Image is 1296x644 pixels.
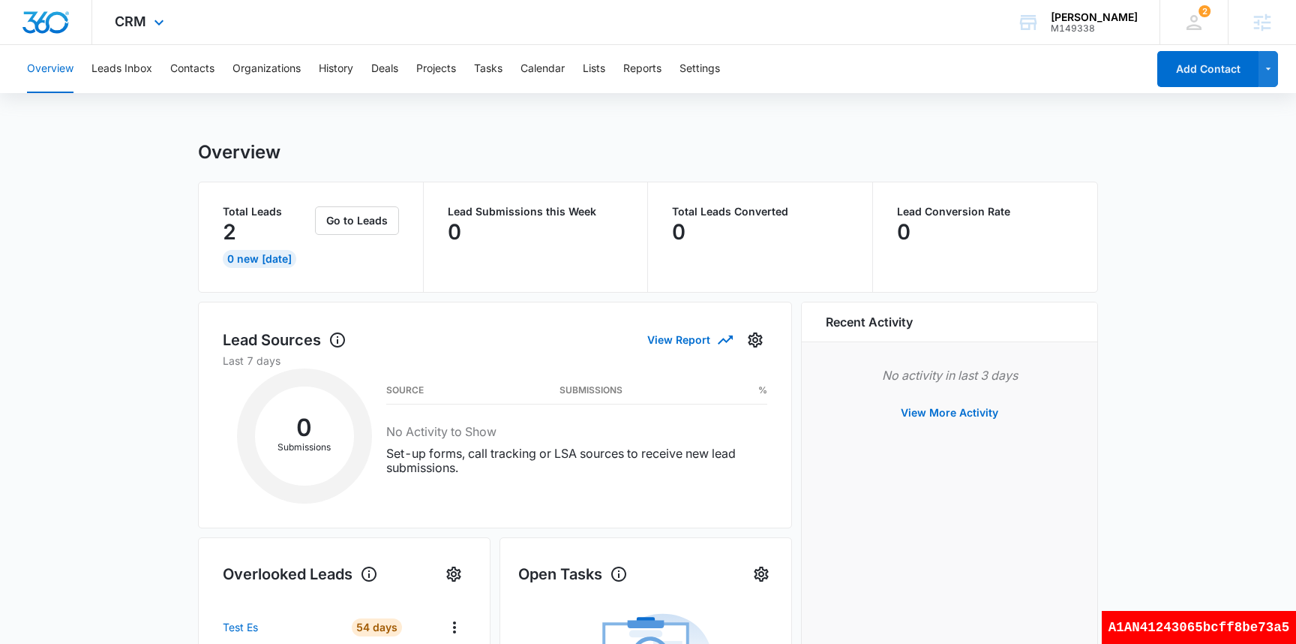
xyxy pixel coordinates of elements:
[232,45,301,93] button: Organizations
[448,220,461,244] p: 0
[91,45,152,93] button: Leads Inbox
[319,45,353,93] button: History
[474,45,502,93] button: Tasks
[223,206,312,217] p: Total Leads
[679,45,720,93] button: Settings
[223,619,258,635] p: Test Es
[255,441,354,454] p: Submissions
[583,45,605,93] button: Lists
[416,45,456,93] button: Projects
[386,423,767,441] h3: No Activity to Show
[315,206,399,235] button: Go to Leads
[1051,23,1138,34] div: account id
[223,353,767,369] p: Last 7 days
[623,45,661,93] button: Reports
[442,615,466,639] button: Actions
[223,563,378,585] h1: Overlooked Leads
[886,395,1013,431] button: View More Activity
[170,45,214,93] button: Contacts
[520,45,565,93] button: Calendar
[826,366,1073,384] p: No activity in last 3 days
[1198,5,1210,17] div: notifications count
[758,387,767,394] h3: %
[198,141,280,164] h1: Overview
[672,220,685,244] p: 0
[352,618,402,636] div: 54 Days
[1051,11,1138,23] div: account name
[442,562,466,586] button: Settings
[1102,611,1296,644] div: A1AN41243065bcff8be73a5
[826,313,913,331] h6: Recent Activity
[559,387,622,394] h3: Submissions
[897,220,910,244] p: 0
[223,220,236,244] p: 2
[115,14,146,29] span: CRM
[371,45,398,93] button: Deals
[223,250,296,268] div: 0 New [DATE]
[448,206,624,217] p: Lead Submissions this Week
[1198,5,1210,17] span: 2
[386,387,424,394] h3: Source
[749,562,773,586] button: Settings
[897,206,1074,217] p: Lead Conversion Rate
[223,329,346,351] h1: Lead Sources
[672,206,848,217] p: Total Leads Converted
[315,214,399,227] a: Go to Leads
[223,619,331,635] a: Test Es
[743,328,767,352] button: Settings
[518,563,628,585] h1: Open Tasks
[27,45,73,93] button: Overview
[647,327,731,353] button: View Report
[386,447,767,475] p: Set-up forms, call tracking or LSA sources to receive new lead submissions.
[1157,51,1258,87] button: Add Contact
[255,418,354,438] h2: 0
